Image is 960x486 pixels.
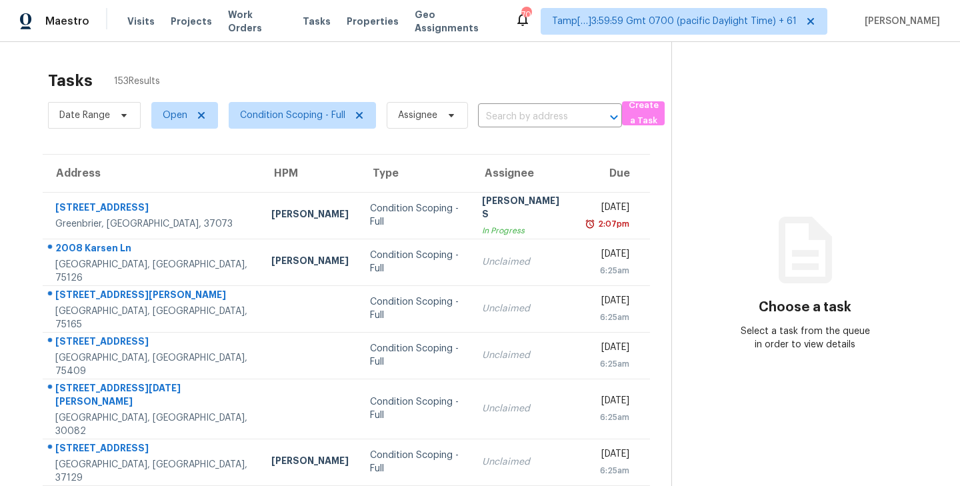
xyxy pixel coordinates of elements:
[55,441,250,458] div: [STREET_ADDRESS]
[303,17,331,26] span: Tasks
[587,447,629,464] div: [DATE]
[55,217,250,231] div: Greenbrier, [GEOGRAPHIC_DATA], 37073
[163,109,187,122] span: Open
[471,155,577,192] th: Assignee
[739,325,872,351] div: Select a task from the queue in order to view details
[482,302,566,315] div: Unclaimed
[478,107,585,127] input: Search by address
[370,449,461,475] div: Condition Scoping - Full
[415,8,499,35] span: Geo Assignments
[59,109,110,122] span: Date Range
[629,98,658,129] span: Create a Task
[759,301,851,314] h3: Choose a task
[55,381,250,411] div: [STREET_ADDRESS][DATE][PERSON_NAME]
[587,357,629,371] div: 6:25am
[587,341,629,357] div: [DATE]
[552,15,797,28] span: Tamp[…]3:59:59 Gmt 0700 (pacific Daylight Time) + 61
[521,8,531,21] div: 709
[347,15,399,28] span: Properties
[55,241,250,258] div: 2008 Karsen Ln
[55,288,250,305] div: [STREET_ADDRESS][PERSON_NAME]
[55,305,250,331] div: [GEOGRAPHIC_DATA], [GEOGRAPHIC_DATA], 75165
[370,249,461,275] div: Condition Scoping - Full
[228,8,287,35] span: Work Orders
[370,295,461,322] div: Condition Scoping - Full
[482,402,566,415] div: Unclaimed
[55,201,250,217] div: [STREET_ADDRESS]
[43,155,261,192] th: Address
[859,15,940,28] span: [PERSON_NAME]
[482,255,566,269] div: Unclaimed
[55,335,250,351] div: [STREET_ADDRESS]
[171,15,212,28] span: Projects
[359,155,471,192] th: Type
[482,224,566,237] div: In Progress
[587,394,629,411] div: [DATE]
[587,464,629,477] div: 6:25am
[587,411,629,424] div: 6:25am
[48,74,93,87] h2: Tasks
[587,311,629,324] div: 6:25am
[271,454,349,471] div: [PERSON_NAME]
[55,351,250,378] div: [GEOGRAPHIC_DATA], [GEOGRAPHIC_DATA], 75409
[622,101,665,125] button: Create a Task
[587,247,629,264] div: [DATE]
[114,75,160,88] span: 153 Results
[577,155,650,192] th: Due
[370,342,461,369] div: Condition Scoping - Full
[482,349,566,362] div: Unclaimed
[482,455,566,469] div: Unclaimed
[370,395,461,422] div: Condition Scoping - Full
[605,108,623,127] button: Open
[585,217,595,231] img: Overdue Alarm Icon
[587,294,629,311] div: [DATE]
[240,109,345,122] span: Condition Scoping - Full
[587,264,629,277] div: 6:25am
[482,194,566,224] div: [PERSON_NAME] S
[55,258,250,285] div: [GEOGRAPHIC_DATA], [GEOGRAPHIC_DATA], 75126
[370,202,461,229] div: Condition Scoping - Full
[261,155,359,192] th: HPM
[398,109,437,122] span: Assignee
[271,207,349,224] div: [PERSON_NAME]
[271,254,349,271] div: [PERSON_NAME]
[595,217,629,231] div: 2:07pm
[55,458,250,485] div: [GEOGRAPHIC_DATA], [GEOGRAPHIC_DATA], 37129
[127,15,155,28] span: Visits
[587,201,629,217] div: [DATE]
[55,411,250,438] div: [GEOGRAPHIC_DATA], [GEOGRAPHIC_DATA], 30082
[45,15,89,28] span: Maestro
